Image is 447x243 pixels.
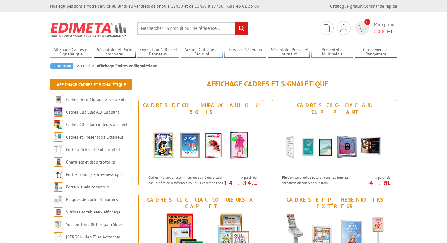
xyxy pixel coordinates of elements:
[54,195,63,204] img: Plaques de porte et murales
[364,3,397,9] a: Commande rapide
[66,184,110,190] a: Porte-visuels comptoirs
[268,47,310,57] a: Présentoirs Presse et Journaux
[227,3,259,9] strong: 01 46 81 33 03
[356,181,390,188] p: 4.68 €
[359,175,390,180] span: A partir de
[66,147,120,152] a: Porte-affiches de sol sur pied
[66,222,123,227] a: Suspension affiches par câbles
[54,232,63,241] img: Cimaises et Accroches tableaux
[282,175,358,185] p: Finition alu anodisé naturel, tous les formats standards disponibles sur stock.
[54,220,63,229] img: Suspension affiches par câbles
[54,207,63,217] img: Vitrines et tableaux affichage
[252,183,257,188] sup: HT
[137,47,179,57] a: Exposition Grilles et Panneaux
[340,24,347,32] img: devis rapide
[50,3,259,9] div: Nos équipes sont à votre service du lundi au vendredi de 8h30 à 12h30 et de 13h30 à 17h30
[66,97,126,102] a: Cadres Deco Muraux Alu ou Bois
[235,22,248,35] input: rechercher
[364,19,370,25] span: 0
[140,102,261,115] div: Cadres Deco Muraux Alu ou Bois
[50,47,92,57] a: Affichage Cadres et Signalétique
[54,170,63,179] img: Porte-menus / Porte-messages
[97,63,157,69] li: Affichage Cadres et Signalétique
[140,196,261,210] div: Cadres Clic-Clac couleurs à clapet
[66,172,122,177] a: Porte-menus / Porte-messages
[226,175,257,180] span: A partir de
[148,175,224,196] p: Cadres muraux en aluminium ou bois à ouverture par l'arrière de différentes couleurs et dimension...
[272,100,397,185] a: Cadres Clic-Clac Alu Clippant Cadres Clic-Clac Alu Clippant Finition alu anodisé naturel, tous le...
[57,82,126,87] a: Affichage Cadres et Signalétique
[138,100,263,185] a: Cadres Deco Muraux Alu ou Bois Cadres Deco Muraux Alu ou Bois Cadres muraux en aluminium ou bois ...
[138,80,397,88] h1: Affichage Cadres et Signalétique
[137,22,248,35] input: Rechercher un produit ou une référence...
[358,25,367,32] img: devis rapide
[54,132,63,142] img: Cadres et Présentoirs Extérieur
[274,102,395,115] div: Cadres Clic-Clac Alu Clippant
[354,21,397,35] a: devis rapide 0 Mon panier 0,00€ HT
[223,181,257,188] p: 14.84 €
[54,95,63,104] img: Cadres Deco Muraux Alu ou Bois
[66,197,118,202] a: Plaques de porte et murales
[77,63,97,69] a: Accueil
[374,21,397,35] span: Mon panier
[278,117,391,172] img: Cadres Clic-Clac Alu Clippant
[324,24,330,32] img: devis rapide
[54,107,63,117] img: Cadres Clic-Clac Alu Clippant
[54,145,63,154] img: Porte-affiches de sol sur pied
[94,47,136,57] a: Présentoirs et Porte-brochures
[330,3,363,9] a: Catalogue gratuit
[66,122,128,127] a: Cadres Clic-Clac couleurs à clapet
[54,120,63,129] img: Cadres Clic-Clac couleurs à clapet
[66,209,120,215] a: Vitrines et tableaux affichage
[274,196,395,210] div: Cadres et Présentoirs Extérieur
[54,157,63,167] img: Chevalets et stop trottoirs
[144,117,257,172] img: Cadres Deco Muraux Alu ou Bois
[355,47,397,57] a: Classement et Rangement
[50,18,128,41] img: Edimeta
[311,47,353,57] a: Présentoirs Multimédia
[330,3,397,9] div: |
[54,182,63,192] img: Porte-visuels comptoirs
[224,47,266,57] a: Services Généraux
[66,134,123,140] a: Cadres et Présentoirs Extérieur
[66,109,119,115] a: Cadres Clic-Clac Alu Clippant
[181,47,223,57] a: Accueil Guidage et Sécurité
[50,63,73,69] a: Retour
[374,28,383,34] span: 0,00
[386,183,390,188] sup: HT
[374,28,397,35] span: € HT
[66,159,115,165] a: Chevalets et stop trottoirs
